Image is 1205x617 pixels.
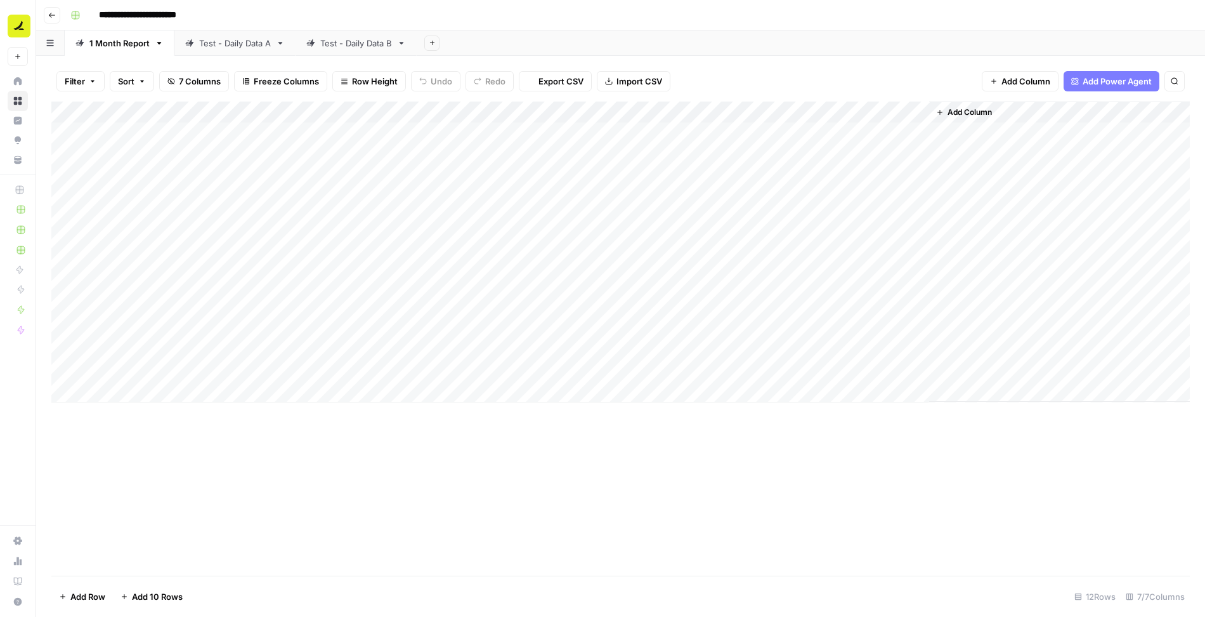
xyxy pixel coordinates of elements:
a: 1 Month Report [65,30,174,56]
div: Test - Daily Data A [199,37,271,50]
span: Add 10 Rows [132,590,183,603]
button: Export CSV [519,71,592,91]
a: Test - Daily Data A [174,30,296,56]
button: Add 10 Rows [113,587,190,607]
button: Add Column [982,71,1058,91]
div: 7/7 Columns [1121,587,1190,607]
button: Add Power Agent [1064,71,1159,91]
span: Undo [431,75,452,88]
span: Freeze Columns [254,75,319,88]
span: Row Height [352,75,398,88]
span: Redo [485,75,505,88]
a: Home [8,71,28,91]
a: Your Data [8,150,28,170]
div: 12 Rows [1069,587,1121,607]
button: Row Height [332,71,406,91]
button: Filter [56,71,105,91]
a: Test - Daily Data B [296,30,417,56]
a: Insights [8,110,28,131]
button: Redo [466,71,514,91]
a: Browse [8,91,28,111]
button: Import CSV [597,71,670,91]
button: Add Row [51,587,113,607]
span: Import CSV [616,75,662,88]
span: 7 Columns [179,75,221,88]
span: Export CSV [538,75,583,88]
a: Opportunities [8,130,28,150]
img: Ramp Logo [8,15,30,37]
span: Sort [118,75,134,88]
button: Add Column [931,104,997,121]
button: Freeze Columns [234,71,327,91]
button: Sort [110,71,154,91]
span: Add Power Agent [1083,75,1152,88]
span: Filter [65,75,85,88]
button: Undo [411,71,460,91]
span: Add Column [948,107,992,118]
a: Usage [8,551,28,571]
div: Test - Daily Data B [320,37,392,50]
button: Workspace: Ramp [8,10,28,42]
span: Add Column [1001,75,1050,88]
div: 1 Month Report [89,37,150,50]
a: Learning Hub [8,571,28,592]
span: Add Row [70,590,105,603]
button: 7 Columns [159,71,229,91]
a: Settings [8,531,28,551]
button: Help + Support [8,592,28,612]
